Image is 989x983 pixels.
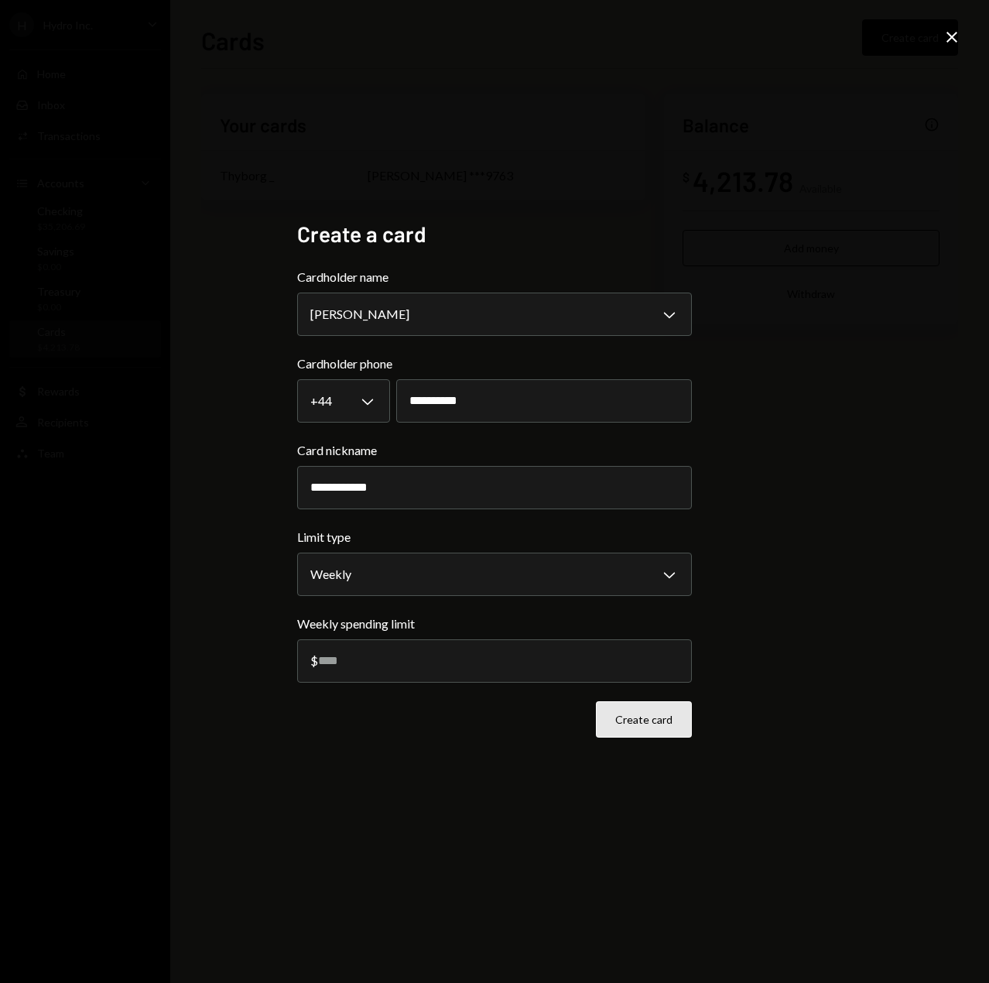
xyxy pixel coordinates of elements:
[297,553,692,596] button: Limit type
[297,219,692,249] h2: Create a card
[297,615,692,633] label: Weekly spending limit
[297,354,692,373] label: Cardholder phone
[297,268,692,286] label: Cardholder name
[310,653,318,668] div: $
[297,441,692,460] label: Card nickname
[297,293,692,336] button: Cardholder name
[297,528,692,546] label: Limit type
[596,701,692,738] button: Create card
